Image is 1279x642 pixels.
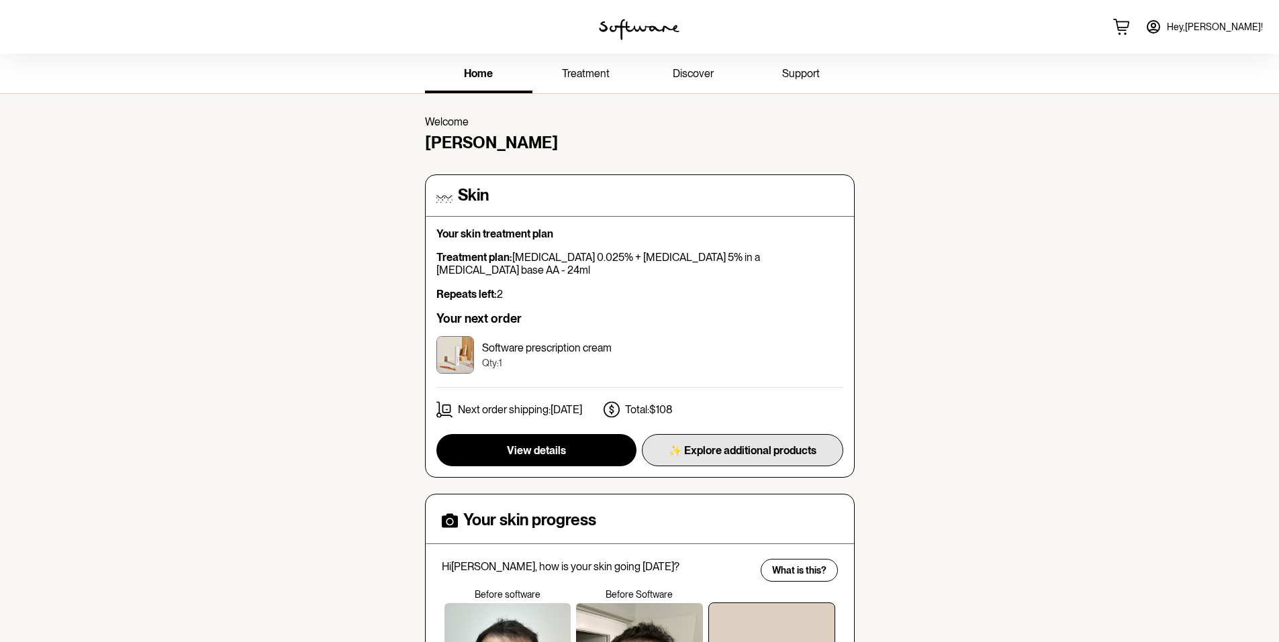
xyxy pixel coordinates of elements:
[436,336,474,374] img: ckrjxa58r00013h5xwe9s3e5z.jpg
[458,403,582,416] p: Next order shipping: [DATE]
[436,434,636,466] button: View details
[772,565,826,576] span: What is this?
[532,56,640,93] a: treatment
[562,67,610,80] span: treatment
[436,288,497,301] strong: Repeats left:
[436,311,843,326] h6: Your next order
[458,186,489,205] h4: Skin
[436,227,843,240] p: Your skin treatment plan
[782,67,820,80] span: support
[599,19,679,40] img: software logo
[436,251,843,276] p: [MEDICAL_DATA] 0.025% + [MEDICAL_DATA] 5% in a [MEDICAL_DATA] base AA - 24ml
[482,341,612,354] p: Software prescription cream
[482,358,612,369] p: Qty: 1
[425,115,855,128] p: Welcome
[1137,11,1271,43] a: Hey,[PERSON_NAME]!
[573,589,706,600] p: Before Software
[507,444,566,457] span: View details
[436,288,843,301] p: 2
[640,56,747,93] a: discover
[464,67,493,80] span: home
[463,511,596,530] h4: Your skin progress
[625,403,673,416] p: Total: $108
[761,559,838,582] button: What is this?
[425,56,532,93] a: home
[747,56,855,93] a: support
[1167,21,1263,33] span: Hey, [PERSON_NAME] !
[642,434,843,466] button: ✨ Explore additional products
[436,251,512,264] strong: Treatment plan:
[673,67,714,80] span: discover
[442,560,752,573] p: Hi [PERSON_NAME] , how is your skin going [DATE]?
[425,133,855,153] h4: [PERSON_NAME]
[442,589,574,600] p: Before software
[669,444,816,457] span: ✨ Explore additional products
